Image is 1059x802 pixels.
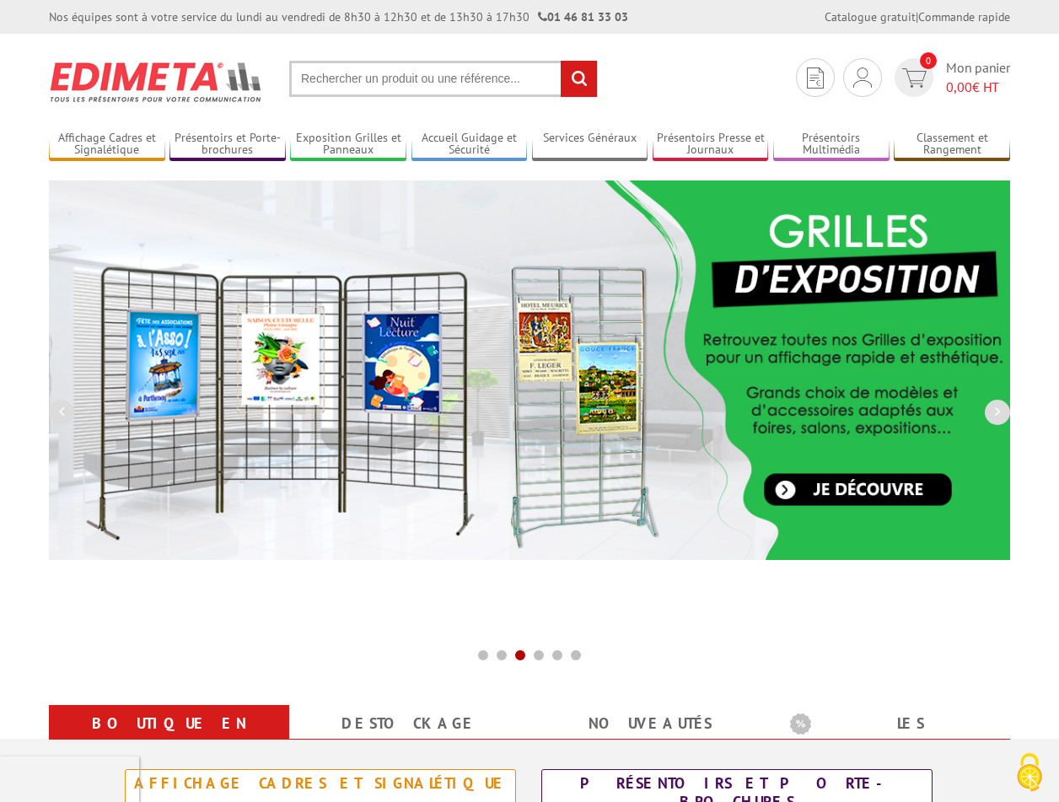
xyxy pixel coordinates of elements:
[561,61,597,97] input: rechercher
[825,9,916,24] a: Catalogue gratuit
[532,131,648,159] a: Services Généraux
[807,67,824,89] img: devis rapide
[69,708,269,769] a: Boutique en ligne
[130,774,511,793] div: Affichage Cadres et Signalétique
[946,58,1010,97] span: Mon panier
[946,78,1010,97] span: € HT
[920,52,937,69] span: 0
[773,131,890,159] a: Présentoirs Multimédia
[1008,751,1051,794] img: Cookies (fenêtre modale)
[49,51,264,113] img: Présentoir, panneau, stand - Edimeta - PLV, affichage, mobilier bureau, entreprise
[538,9,628,24] strong: 01 46 81 33 03
[411,131,528,159] a: Accueil Guidage et Sécurité
[309,708,509,739] a: Destockage
[894,131,1010,159] a: Classement et Rangement
[790,708,1001,742] b: Les promotions
[290,131,406,159] a: Exposition Grilles et Panneaux
[946,78,972,95] span: 0,00
[49,131,165,159] a: Affichage Cadres et Signalétique
[825,8,1010,25] div: |
[918,9,1010,24] a: Commande rapide
[902,68,927,88] img: devis rapide
[289,61,598,97] input: Rechercher un produit ou une référence...
[49,8,628,25] div: Nos équipes sont à votre service du lundi au vendredi de 8h30 à 12h30 et de 13h30 à 17h30
[550,708,750,739] a: nouveautés
[169,131,286,159] a: Présentoirs et Porte-brochures
[890,58,1010,97] a: devis rapide 0 Mon panier 0,00€ HT
[790,708,990,769] a: Les promotions
[653,131,769,159] a: Présentoirs Presse et Journaux
[1000,745,1059,802] button: Cookies (fenêtre modale)
[853,67,872,88] img: devis rapide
